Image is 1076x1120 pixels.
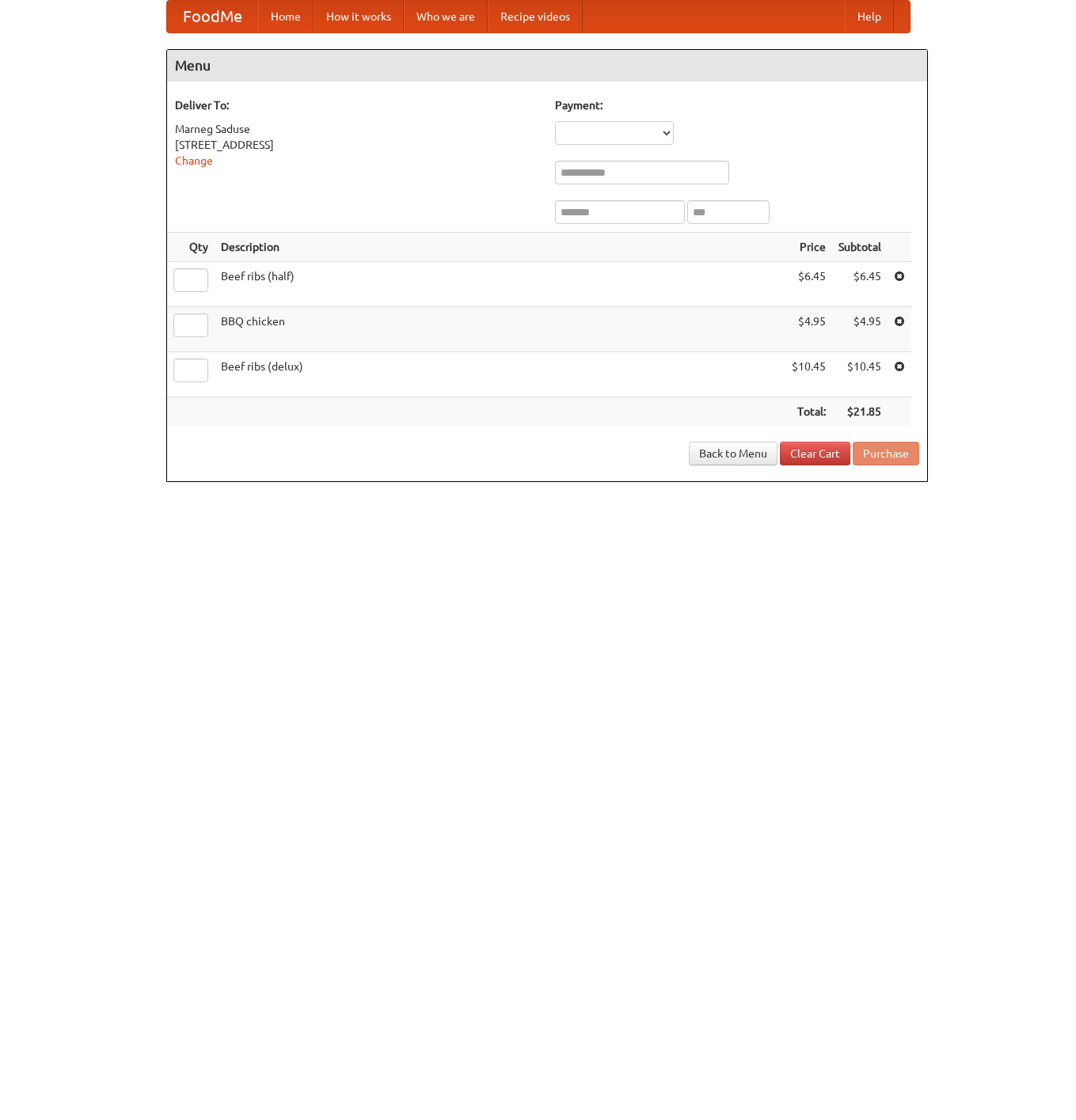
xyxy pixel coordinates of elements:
[555,97,919,113] h5: Payment:
[785,307,832,352] td: $4.95
[175,97,539,113] h5: Deliver To:
[404,1,488,32] a: Who we are
[689,442,778,465] a: Back to Menu
[488,1,583,32] a: Recipe videos
[785,262,832,307] td: $6.45
[832,233,888,262] th: Subtotal
[780,442,850,465] a: Clear Cart
[845,1,894,32] a: Help
[167,233,215,262] th: Qty
[215,307,785,352] td: BBQ chicken
[215,233,785,262] th: Description
[215,262,785,307] td: Beef ribs (half)
[175,137,539,153] div: [STREET_ADDRESS]
[832,397,888,427] th: $21.85
[175,121,539,137] div: Marneg Saduse
[832,307,888,352] td: $4.95
[215,352,785,397] td: Beef ribs (delux)
[167,1,258,32] a: FoodMe
[167,50,927,82] h4: Menu
[785,352,832,397] td: $10.45
[175,154,213,167] a: Change
[832,262,888,307] td: $6.45
[314,1,404,32] a: How it works
[832,352,888,397] td: $10.45
[785,397,832,427] th: Total:
[853,442,919,465] button: Purchase
[785,233,832,262] th: Price
[258,1,314,32] a: Home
